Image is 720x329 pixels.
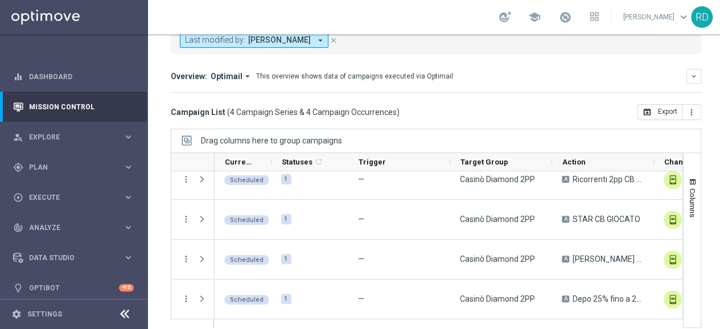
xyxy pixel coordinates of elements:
i: close [330,36,338,44]
span: Scheduled [230,216,264,224]
div: In-app Inbox [664,250,682,269]
button: play_circle_outline Execute keyboard_arrow_right [13,193,134,202]
div: person_search Explore keyboard_arrow_right [13,133,134,142]
span: ) [397,107,400,117]
i: gps_fixed [13,162,23,172]
button: equalizer Dashboard [13,72,134,81]
div: 1 [281,214,291,224]
div: Plan [13,162,123,172]
span: 4 Campaign Series & 4 Campaign Occurrences [230,107,397,117]
span: Optimail [211,71,242,81]
button: track_changes Analyze keyboard_arrow_right [13,223,134,232]
i: more_vert [181,174,191,184]
span: school [528,11,541,23]
button: Last modified by: [PERSON_NAME] arrow_drop_down [180,33,328,48]
a: Dashboard [29,61,134,92]
div: Dashboard [13,61,134,92]
span: — [358,294,364,303]
a: [PERSON_NAME]keyboard_arrow_down [622,9,691,26]
span: Depo 25% fino a 200€/ 2gg [573,294,644,304]
i: more_vert [687,108,696,117]
span: Scheduled [230,176,264,184]
span: Casinò Diamond 2PP [460,254,535,264]
div: Press SPACE to select this row. [171,200,215,240]
div: Press SPACE to select this row. [171,279,215,319]
div: Execute [13,192,123,203]
i: settings [11,309,22,319]
span: Plan [29,164,123,171]
i: arrow_drop_down [242,71,253,81]
span: Ricorrenti 2pp CB Perso 25% 250/2gg [573,174,644,184]
div: Row Groups [201,136,342,145]
button: more_vert [682,104,701,120]
button: more_vert [181,214,191,224]
span: Scheduled [230,296,264,303]
i: keyboard_arrow_right [123,222,134,233]
i: play_circle_outline [13,192,23,203]
div: Analyze [13,223,123,233]
a: Mission Control [29,92,134,122]
div: 1 [281,174,291,184]
button: Optimail arrow_drop_down [207,71,256,81]
span: — [358,254,364,264]
span: A [562,256,569,262]
button: Data Studio keyboard_arrow_right [13,253,134,262]
colored-tag: Scheduled [224,294,269,305]
img: In-app Inbox [664,171,682,189]
colored-tag: Scheduled [224,254,269,265]
div: 1 [281,294,291,304]
i: arrow_drop_down [315,35,326,46]
div: Optibot [13,273,134,303]
i: keyboard_arrow_down [690,72,698,80]
a: Settings [27,311,62,318]
span: ( [227,107,230,117]
span: Action [562,158,586,166]
button: open_in_browser Export [637,104,682,120]
img: In-app Inbox [664,290,682,309]
i: track_changes [13,223,23,233]
span: Target Group [460,158,508,166]
i: person_search [13,132,23,142]
div: Explore [13,132,123,142]
span: Last modified by: [185,35,245,45]
span: Casinò Diamond 2PP [460,174,535,184]
colored-tag: Scheduled [224,214,269,225]
span: Data Studio [29,254,123,261]
span: STAR CB GIOCATO [573,214,640,224]
button: lightbulb Optibot +10 [13,283,134,293]
div: This overview shows data of campaigns executed via Optimail [256,71,453,81]
i: lightbulb [13,283,23,293]
i: refresh [314,157,323,166]
span: Statuses [282,158,312,166]
div: Mission Control [13,92,134,122]
colored-tag: Scheduled [224,174,269,185]
span: Casinò Diamond 2PP [460,214,535,224]
span: — [358,215,364,224]
span: Casinò Diamond 2PP [460,294,535,304]
span: Analyze [29,224,123,231]
multiple-options-button: Export to CSV [637,107,701,116]
i: keyboard_arrow_right [123,162,134,172]
span: CB Perso con Deposito 30% 30% fino a 500€/2gg [573,254,644,264]
i: open_in_browser [643,108,652,117]
span: A [562,216,569,223]
div: Mission Control [13,102,134,112]
i: equalizer [13,72,23,82]
i: keyboard_arrow_right [123,192,134,203]
div: gps_fixed Plan keyboard_arrow_right [13,163,134,172]
button: more_vert [181,294,191,304]
h3: Overview: [171,71,207,81]
span: Drag columns here to group campaigns [201,136,342,145]
img: In-app Inbox [664,211,682,229]
span: — [358,175,364,184]
span: [PERSON_NAME] [248,35,311,45]
span: A [562,295,569,302]
span: Execute [29,194,123,201]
